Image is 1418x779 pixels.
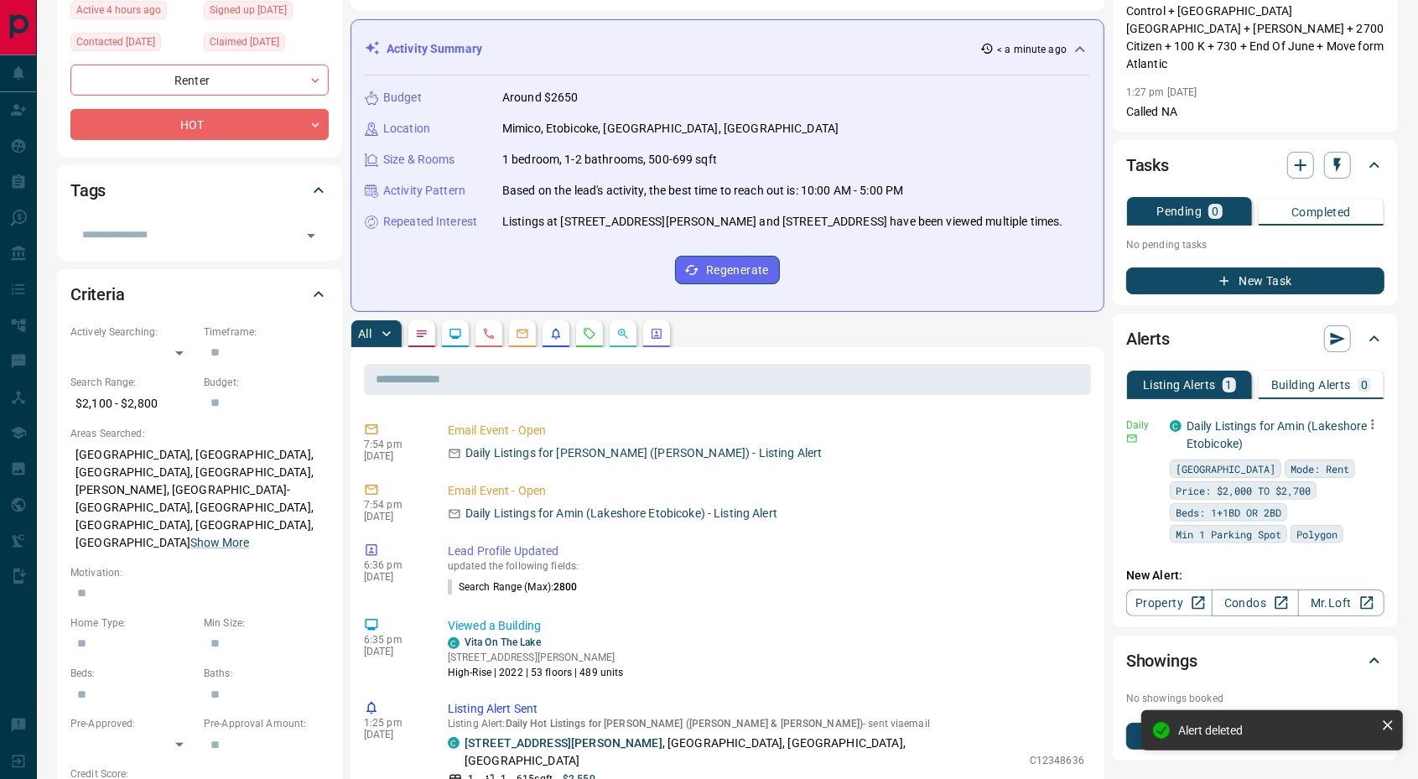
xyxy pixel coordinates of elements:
a: Mr.Loft [1298,589,1384,616]
span: [GEOGRAPHIC_DATA] [1176,460,1275,477]
p: 6:36 pm [364,559,423,571]
div: Alerts [1126,319,1384,359]
p: Listing Alert : - sent via email [448,718,1084,730]
p: Location [383,120,430,138]
span: Contacted [DATE] [76,34,155,50]
p: Completed [1291,206,1351,218]
span: Active 4 hours ago [76,2,161,18]
a: [STREET_ADDRESS][PERSON_NAME] [465,736,662,750]
div: Tue May 06 2025 [204,33,329,56]
span: 2800 [553,581,577,593]
p: Activity Summary [387,40,482,58]
svg: Lead Browsing Activity [449,327,462,340]
p: Baths: [204,666,329,681]
p: 6:35 pm [364,634,423,646]
h2: Tags [70,177,106,204]
span: Price: $2,000 TO $2,700 [1176,482,1311,499]
p: 0 [1212,205,1218,217]
p: Listing Alerts [1143,379,1216,391]
svg: Requests [583,327,596,340]
p: 1:25 pm [364,717,423,729]
h2: Showings [1126,647,1197,674]
p: Daily [1126,418,1160,433]
p: Search Range (Max) : [448,579,578,595]
span: Claimed [DATE] [210,34,279,50]
span: Signed up [DATE] [210,2,287,18]
p: Timeframe: [204,325,329,340]
p: Around $2650 [502,89,579,106]
p: [DATE] [364,511,423,522]
p: Viewed a Building [448,617,1084,635]
p: Called NA [1126,103,1384,121]
p: < a minute ago [997,42,1067,57]
p: 1 [1226,379,1233,391]
span: Polygon [1296,526,1337,543]
p: [STREET_ADDRESS][PERSON_NAME] [448,650,624,665]
p: [DATE] [364,571,423,583]
p: Search Range: [70,375,195,390]
p: 7:54 pm [364,439,423,450]
p: Pre-Approval Amount: [204,716,329,731]
svg: Email [1126,433,1138,444]
p: updated the following fields: [448,560,1084,572]
div: HOT [70,109,329,140]
p: Daily Listings for [PERSON_NAME] ([PERSON_NAME]) - Listing Alert [465,444,822,462]
p: Listings at [STREET_ADDRESS][PERSON_NAME] and [STREET_ADDRESS] have been viewed multiple times. [502,213,1062,231]
p: 1 bedroom, 1-2 bathrooms, 500-699 sqft [502,151,717,169]
p: Listing Alert Sent [448,700,1084,718]
p: No showings booked [1126,691,1384,706]
p: 1:27 pm [DATE] [1126,86,1197,98]
p: Email Event - Open [448,482,1084,500]
p: New Alert: [1126,567,1384,584]
div: Tasks [1126,145,1384,185]
h2: Tasks [1126,152,1169,179]
button: New Task [1126,267,1384,294]
div: Tue May 06 2025 [70,33,195,56]
p: Pending [1156,205,1202,217]
a: Vita On The Lake [465,636,541,648]
p: Lead Profile Updated [448,543,1084,560]
button: Show More [190,534,249,552]
div: Tue May 06 2025 [204,1,329,24]
div: Showings [1126,641,1384,681]
div: Alert deleted [1178,724,1374,737]
div: condos.ca [448,637,460,649]
svg: Agent Actions [650,327,663,340]
div: Renter [70,65,329,96]
p: Beds: [70,666,195,681]
span: Mode: Rent [1291,460,1349,477]
p: [DATE] [364,646,423,657]
p: All [358,328,371,340]
p: Size & Rooms [383,151,455,169]
a: Condos [1212,589,1298,616]
p: Activity Pattern [383,182,465,200]
button: New Showing [1126,723,1384,750]
div: condos.ca [448,737,460,749]
svg: Emails [516,327,529,340]
p: High-Rise | 2022 | 53 floors | 489 units [448,665,624,680]
p: Repeated Interest [383,213,477,231]
div: Tags [70,170,329,210]
svg: Opportunities [616,327,630,340]
p: 7:54 pm [364,499,423,511]
button: Regenerate [675,256,780,284]
p: Budget: [204,375,329,390]
span: Min 1 Parking Spot [1176,526,1281,543]
p: Areas Searched: [70,426,329,441]
p: [GEOGRAPHIC_DATA], [GEOGRAPHIC_DATA], [GEOGRAPHIC_DATA], [GEOGRAPHIC_DATA], [PERSON_NAME], [GEOGR... [70,441,329,557]
div: condos.ca [1170,420,1182,432]
h2: Criteria [70,281,125,308]
div: Criteria [70,274,329,314]
p: Pre-Approved: [70,716,195,731]
p: [DATE] [364,450,423,462]
p: 0 [1361,379,1368,391]
p: Based on the lead's activity, the best time to reach out is: 10:00 AM - 5:00 PM [502,182,903,200]
p: Mimico, Etobicoke, [GEOGRAPHIC_DATA], [GEOGRAPHIC_DATA] [502,120,839,138]
p: Building Alerts [1271,379,1351,391]
button: Open [299,224,323,247]
div: Sat Aug 16 2025 [70,1,195,24]
p: , [GEOGRAPHIC_DATA], [GEOGRAPHIC_DATA], [GEOGRAPHIC_DATA] [465,735,1021,770]
p: Min Size: [204,615,329,631]
p: Home Type: [70,615,195,631]
p: Daily Listings for Amin (Lakeshore Etobicoke) - Listing Alert [465,505,777,522]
